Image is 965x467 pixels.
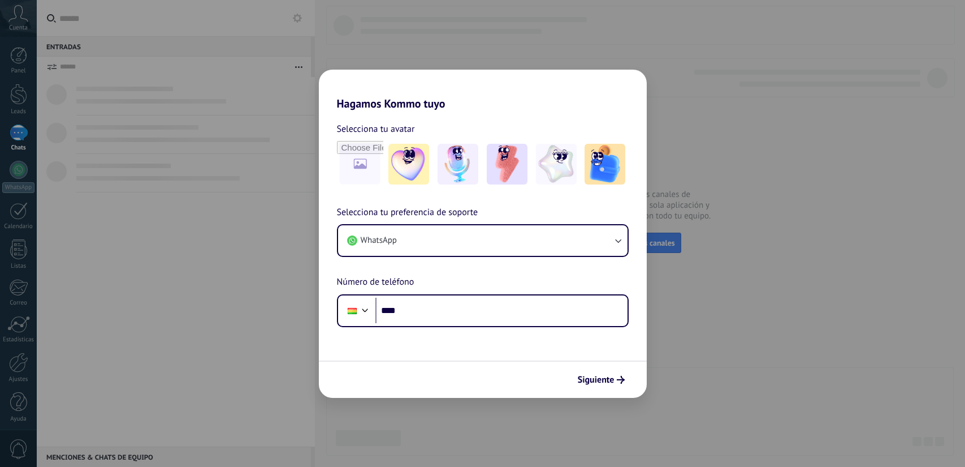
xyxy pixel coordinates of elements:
[438,144,478,185] img: -2.jpeg
[338,225,628,256] button: WhatsApp
[337,275,414,290] span: Número de teléfono
[578,376,615,384] span: Siguiente
[337,205,478,220] span: Selecciona tu preferencia de soporte
[536,144,577,185] img: -4.jpeg
[337,122,415,136] span: Selecciona tu avatar
[585,144,625,185] img: -5.jpeg
[487,144,527,185] img: -3.jpeg
[341,299,363,323] div: Bolivia: + 591
[361,235,397,246] span: WhatsApp
[388,144,429,185] img: -1.jpeg
[319,70,647,110] h2: Hagamos Kommo tuyo
[573,370,630,389] button: Siguiente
